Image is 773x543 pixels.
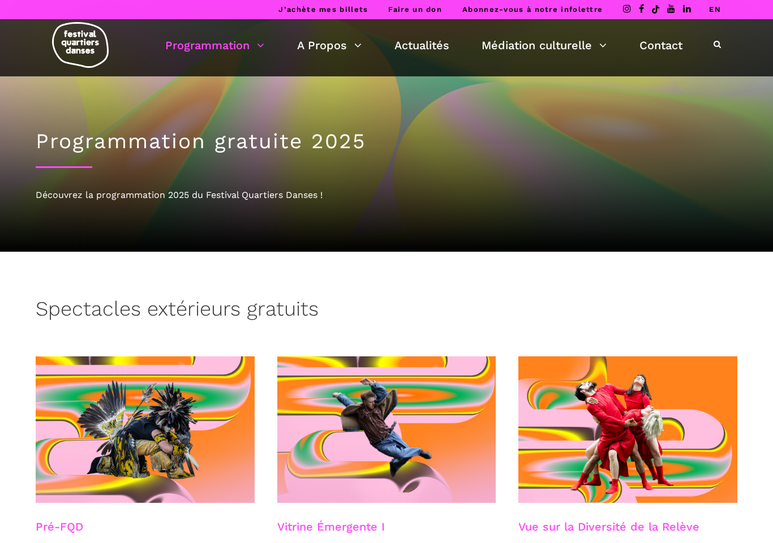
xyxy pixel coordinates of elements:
a: Contact [639,36,682,55]
a: EN [709,5,721,14]
a: Abonnez-vous à notre infolettre [462,5,603,14]
h3: Spectacles extérieurs gratuits [36,297,319,325]
img: logo-fqd-med [52,22,109,68]
h1: Programmation gratuite 2025 [36,129,737,154]
a: A Propos [297,36,362,55]
a: Programmation [165,36,264,55]
div: Découvrez la programmation 2025 du Festival Quartiers Danses ! [36,188,737,202]
a: Actualités [394,36,449,55]
a: Médiation culturelle [482,36,607,55]
a: J’achète mes billets [278,5,368,14]
a: Faire un don [388,5,442,14]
